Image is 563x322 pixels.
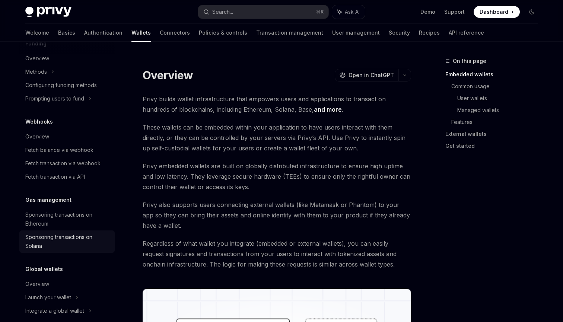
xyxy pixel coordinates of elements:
[445,140,544,152] a: Get started
[25,280,49,288] div: Overview
[25,67,47,76] div: Methods
[457,92,544,104] a: User wallets
[335,69,398,82] button: Open in ChatGPT
[25,159,101,168] div: Fetch transaction via webhook
[25,265,63,274] h5: Global wallets
[474,6,520,18] a: Dashboard
[160,24,190,42] a: Connectors
[58,24,75,42] a: Basics
[349,71,394,79] span: Open in ChatGPT
[444,8,465,16] a: Support
[445,68,544,80] a: Embedded wallets
[19,79,115,92] a: Configuring funding methods
[19,230,115,253] a: Sponsoring transactions on Solana
[25,172,85,181] div: Fetch transaction via API
[143,68,193,82] h1: Overview
[25,117,53,126] h5: Webhooks
[453,57,486,66] span: On this page
[19,170,115,184] a: Fetch transaction via API
[143,161,411,192] span: Privy embedded wallets are built on globally distributed infrastructure to ensure high uptime and...
[420,8,435,16] a: Demo
[19,143,115,157] a: Fetch balance via webhook
[445,128,544,140] a: External wallets
[332,5,365,19] button: Ask AI
[19,52,115,65] a: Overview
[389,24,410,42] a: Security
[198,5,328,19] button: Search...⌘K
[199,24,247,42] a: Policies & controls
[526,6,538,18] button: Toggle dark mode
[25,7,71,17] img: dark logo
[25,195,71,204] h5: Gas management
[25,24,49,42] a: Welcome
[332,24,380,42] a: User management
[25,146,93,154] div: Fetch balance via webhook
[212,7,233,16] div: Search...
[143,94,411,115] span: Privy builds wallet infrastructure that empowers users and applications to transact on hundreds o...
[25,306,84,315] div: Integrate a global wallet
[256,24,323,42] a: Transaction management
[25,233,110,251] div: Sponsoring transactions on Solana
[25,210,110,228] div: Sponsoring transactions on Ethereum
[25,293,71,302] div: Launch your wallet
[143,200,411,231] span: Privy also supports users connecting external wallets (like Metamask or Phantom) to your app so t...
[457,104,544,116] a: Managed wallets
[451,116,544,128] a: Features
[143,122,411,153] span: These wallets can be embedded within your application to have users interact with them directly, ...
[480,8,508,16] span: Dashboard
[19,157,115,170] a: Fetch transaction via webhook
[19,208,115,230] a: Sponsoring transactions on Ethereum
[143,238,411,270] span: Regardless of what wallet you integrate (embedded or external wallets), you can easily request si...
[451,80,544,92] a: Common usage
[449,24,484,42] a: API reference
[25,94,84,103] div: Prompting users to fund
[419,24,440,42] a: Recipes
[131,24,151,42] a: Wallets
[345,8,360,16] span: Ask AI
[84,24,123,42] a: Authentication
[19,130,115,143] a: Overview
[316,9,324,15] span: ⌘ K
[19,277,115,291] a: Overview
[25,81,97,90] div: Configuring funding methods
[314,106,342,114] a: and more
[25,132,49,141] div: Overview
[25,54,49,63] div: Overview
